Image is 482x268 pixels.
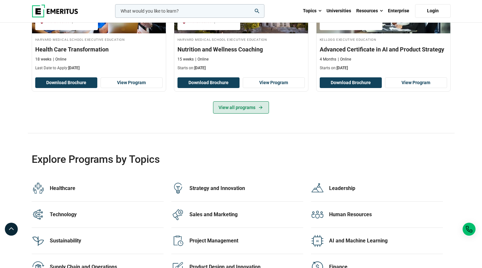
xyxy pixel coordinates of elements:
img: Explore Programmes by Category [311,208,324,221]
img: Explore Programmes by Category [32,208,45,221]
div: Human Resources [329,211,443,218]
a: Explore Programmes by Category Project Management [171,228,303,254]
div: Strategy and Innovation [189,185,303,192]
a: View all programs [213,101,269,114]
a: Login [415,4,451,18]
a: View Program [243,77,305,88]
p: Online [53,57,66,62]
img: Explore Programmes by Category [171,234,184,247]
p: Starts on: [177,65,305,71]
img: Explore Programmes by Category [311,234,324,247]
button: Download Brochure [320,77,382,88]
h3: Nutrition and Wellness Coaching [177,45,305,53]
div: Sustainability [50,237,164,244]
a: Explore Programmes by Category Leadership [311,175,443,202]
a: View Program [385,77,447,88]
p: 15 weeks [177,57,194,62]
button: Download Brochure [35,77,97,88]
a: Explore Programmes by Category AI and Machine Learning [311,228,443,254]
img: Explore Programmes by Category [311,182,324,195]
a: Explore Programmes by Category Strategy and Innovation [171,175,303,202]
p: Starts on: [320,65,447,71]
span: [DATE] [194,66,206,70]
a: Explore Programmes by Category Sustainability [32,228,164,254]
div: Project Management [189,237,303,244]
p: 18 weeks [35,57,51,62]
img: Explore Programmes by Category [32,182,45,195]
span: [DATE] [68,66,80,70]
a: Explore Programmes by Category Technology [32,202,164,228]
h4: Kellogg Executive Education [320,37,447,42]
div: Leadership [329,185,443,192]
div: Healthcare [50,185,164,192]
span: [DATE] [337,66,348,70]
h3: Advanced Certificate in AI and Product Strategy [320,45,447,53]
input: woocommerce-product-search-field-0 [115,4,264,18]
h2: Explore Programs by Topics [32,153,409,166]
h4: Harvard Medical School Executive Education [177,37,305,42]
img: Explore Programmes by Category [171,182,184,195]
h3: Health Care Transformation [35,45,163,53]
a: Explore Programmes by Category Sales and Marketing [171,202,303,228]
div: Technology [50,211,164,218]
a: Explore Programmes by Category Healthcare [32,175,164,202]
p: Online [338,57,351,62]
h4: Harvard Medical School Executive Education [35,37,163,42]
p: Online [195,57,209,62]
div: Sales and Marketing [189,211,303,218]
img: Explore Programmes by Category [32,234,45,247]
p: Last Date to Apply: [35,65,163,71]
a: View Program [101,77,163,88]
img: Explore Programmes by Category [171,208,184,221]
button: Download Brochure [177,77,240,88]
p: 4 Months [320,57,336,62]
div: AI and Machine Learning [329,237,443,244]
a: Explore Programmes by Category Human Resources [311,202,443,228]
